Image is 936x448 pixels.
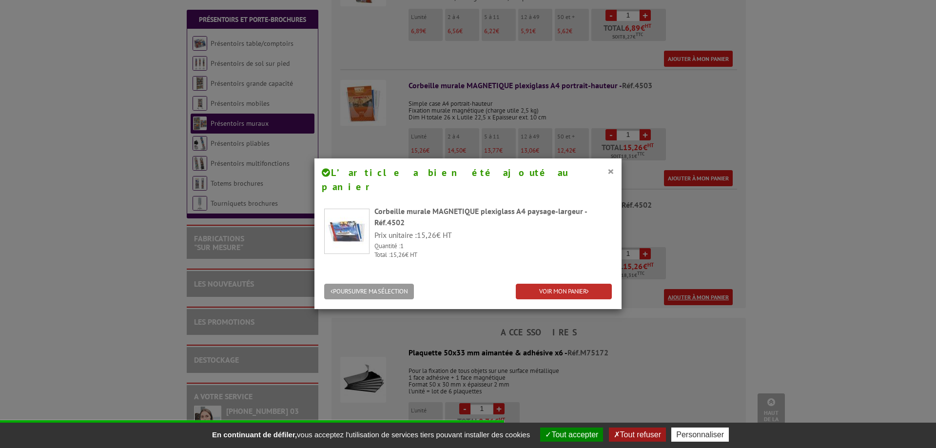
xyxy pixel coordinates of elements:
[671,428,729,442] button: Personnaliser (fenêtre modale)
[400,242,404,250] span: 1
[324,284,414,300] button: POURSUIVRE MA SÉLECTION
[417,230,436,240] span: 15,26
[609,428,666,442] button: Tout refuser
[540,428,603,442] button: Tout accepter
[374,242,612,251] p: Quantité :
[374,206,612,228] div: Corbeille murale MAGNETIQUE plexiglass A4 paysage-largeur -
[207,430,535,439] span: vous acceptez l'utilisation de services tiers pouvant installer des cookies
[322,166,614,194] h4: L’article a bien été ajouté au panier
[374,230,612,241] p: Prix unitaire : € HT
[390,251,405,259] span: 15,26
[374,251,612,260] p: Total : € HT
[212,430,297,439] strong: En continuant de défiler,
[607,165,614,177] button: ×
[516,284,612,300] a: VOIR MON PANIER
[374,217,405,227] span: Réf.4502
